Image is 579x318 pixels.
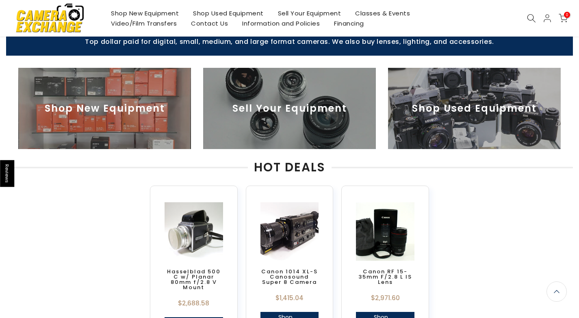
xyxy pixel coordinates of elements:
a: Video/Film Transfers [104,18,184,28]
span: HOT DEALS [248,161,332,173]
a: Shop Used Equipment [186,8,271,18]
a: Financing [327,18,371,28]
a: Canon RF 15-35mm F/2.8 L IS Lens [358,268,412,286]
div: $2,688.58 [165,300,223,307]
a: Contact Us [184,18,235,28]
span: 0 [564,12,570,18]
a: Hasselblad 500 C w/ Planar 80mm f/2.8 V Mount [167,268,221,291]
p: Top dollar paid for digital, small, medium, and large format cameras. We also buy lenses, lightin... [2,38,577,45]
a: Classes & Events [348,8,417,18]
a: 0 [559,14,568,23]
div: $1,415.04 [260,295,319,301]
a: Shop New Equipment [104,8,186,18]
div: $2,971.60 [356,295,414,301]
a: Canon 1014 XL-S Canosound Super 8 Camera [261,268,318,286]
a: Information and Policies [235,18,327,28]
a: Sell Your Equipment [271,8,348,18]
a: Back to the top [546,281,567,302]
